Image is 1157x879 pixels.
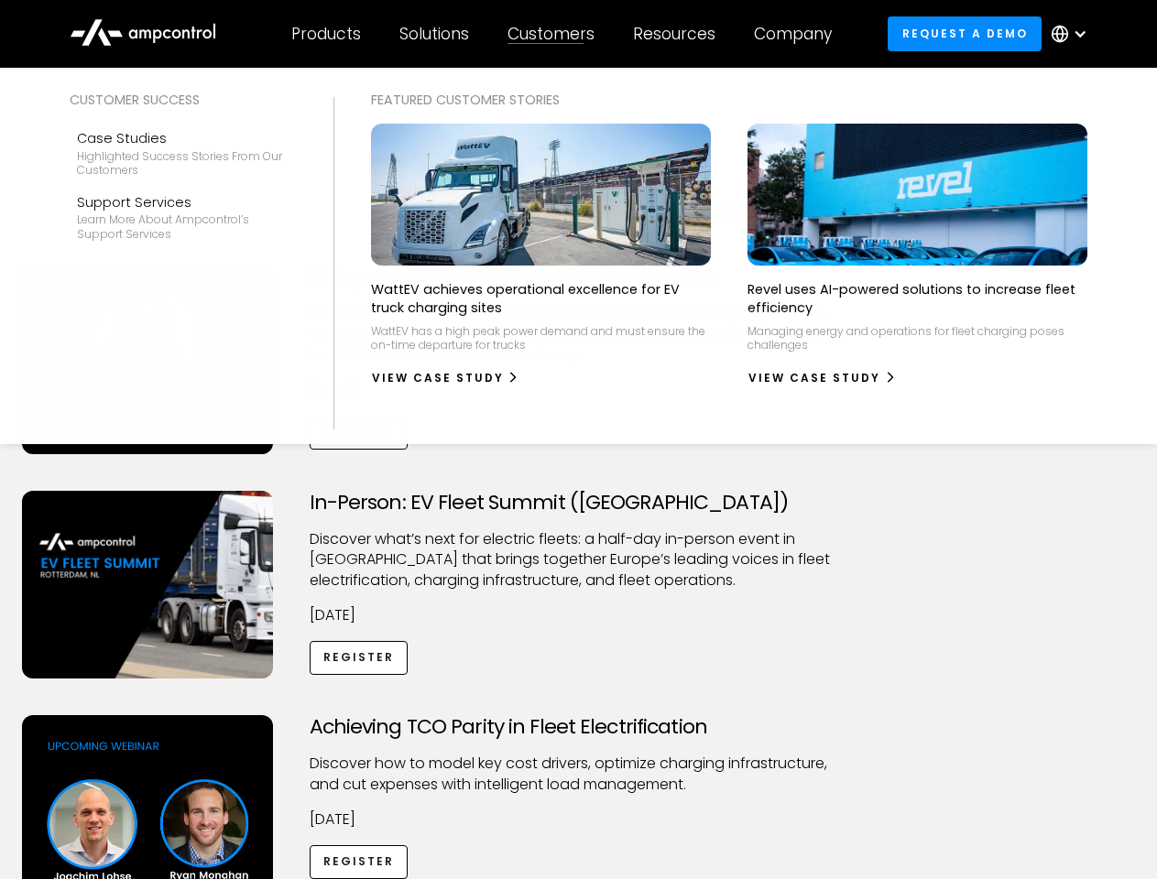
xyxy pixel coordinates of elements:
[310,715,848,739] h3: Achieving TCO Parity in Fleet Electrification
[748,324,1087,353] p: Managing energy and operations for fleet charging poses challenges
[310,491,848,515] h3: In-Person: EV Fleet Summit ([GEOGRAPHIC_DATA])
[291,24,361,44] div: Products
[77,128,289,148] div: Case Studies
[754,24,832,44] div: Company
[888,16,1042,50] a: Request a demo
[399,24,469,44] div: Solutions
[633,24,715,44] div: Resources
[371,280,711,317] p: WattEV achieves operational excellence for EV truck charging sites
[70,90,297,110] div: Customer success
[371,90,1088,110] div: Featured Customer Stories
[310,605,848,625] p: [DATE]
[310,641,409,675] a: Register
[310,809,848,830] p: [DATE]
[310,754,848,795] p: Discover how to model key cost drivers, optimize charging infrastructure, and cut expenses with i...
[508,24,595,44] div: Customers
[77,212,289,241] div: Learn more about Ampcontrol’s support services
[310,529,848,591] p: ​Discover what’s next for electric fleets: a half-day in-person event in [GEOGRAPHIC_DATA] that b...
[748,370,880,386] div: View Case Study
[748,280,1087,317] p: Revel uses AI-powered solutions to increase fleet efficiency
[77,149,289,178] div: Highlighted success stories From Our Customers
[310,845,409,879] a: Register
[371,324,711,353] p: WattEV has a high peak power demand and must ensure the on-time departure for trucks
[70,185,297,249] a: Support ServicesLearn more about Ampcontrol’s support services
[372,370,504,386] div: View Case Study
[70,121,297,185] a: Case StudiesHighlighted success stories From Our Customers
[748,364,897,393] a: View Case Study
[77,192,289,212] div: Support Services
[371,364,520,393] a: View Case Study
